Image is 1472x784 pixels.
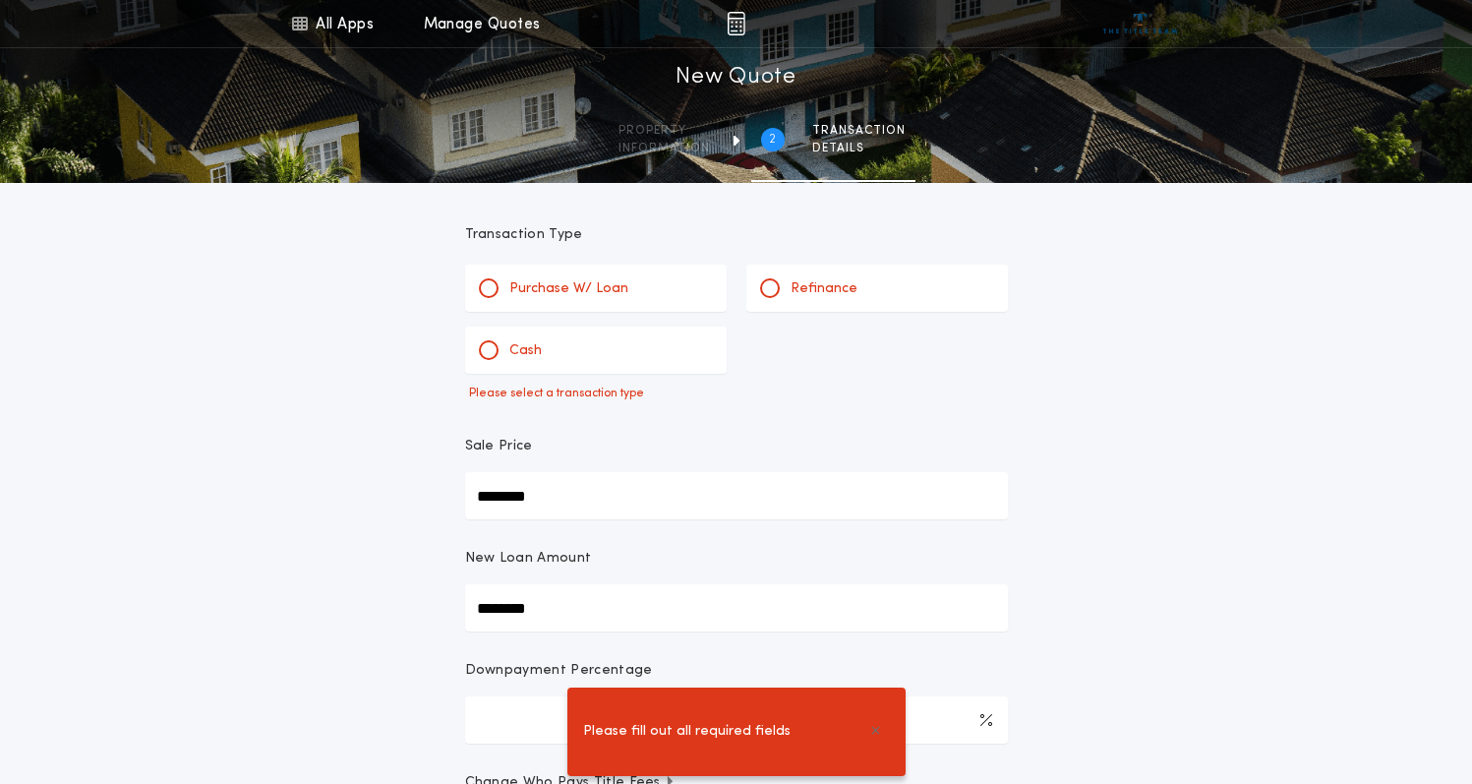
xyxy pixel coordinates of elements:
[509,279,628,299] p: Purchase W/ Loan
[618,123,710,139] span: Property
[465,661,653,681] p: Downpayment Percentage
[465,437,533,456] p: Sale Price
[509,341,542,361] p: Cash
[465,386,1008,401] p: Please select a transaction type
[465,549,592,569] p: New Loan Amount
[618,141,710,156] span: information
[465,584,1008,632] input: New Loan Amount
[583,721,791,743] span: Please fill out all required fields
[812,141,906,156] span: details
[769,132,776,148] h2: 2
[727,12,745,35] img: img
[1103,14,1177,33] img: vs-icon
[465,225,1008,245] p: Transaction Type
[676,62,795,93] h1: New Quote
[465,472,1008,519] input: Sale Price
[812,123,906,139] span: Transaction
[791,279,857,299] p: Refinance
